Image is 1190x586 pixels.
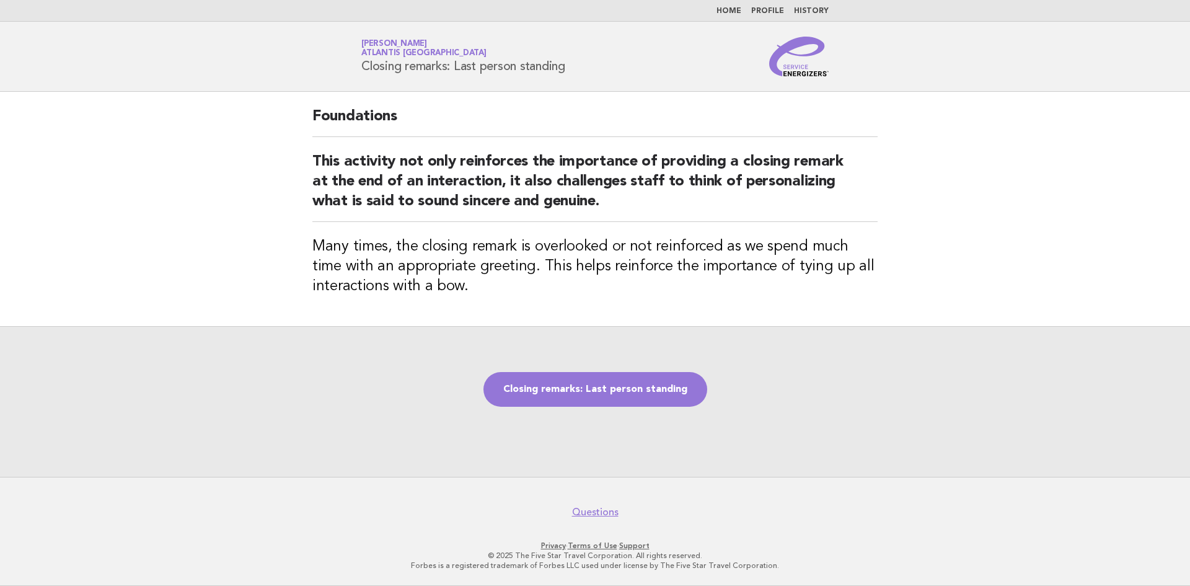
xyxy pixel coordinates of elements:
[568,541,617,550] a: Terms of Use
[361,40,565,73] h1: Closing remarks: Last person standing
[716,7,741,15] a: Home
[794,7,829,15] a: History
[312,107,878,137] h2: Foundations
[312,237,878,296] h3: Many times, the closing remark is overlooked or not reinforced as we spend much time with an appr...
[483,372,707,407] a: Closing remarks: Last person standing
[216,551,974,561] p: © 2025 The Five Star Travel Corporation. All rights reserved.
[619,541,650,550] a: Support
[216,561,974,570] p: Forbes is a registered trademark of Forbes LLC used under license by The Five Star Travel Corpora...
[541,541,566,550] a: Privacy
[361,50,487,58] span: Atlantis [GEOGRAPHIC_DATA]
[216,541,974,551] p: · ·
[312,152,878,222] h2: This activity not only reinforces the importance of providing a closing remark at the end of an i...
[751,7,784,15] a: Profile
[769,37,829,76] img: Service Energizers
[361,40,487,57] a: [PERSON_NAME]Atlantis [GEOGRAPHIC_DATA]
[572,506,619,518] a: Questions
